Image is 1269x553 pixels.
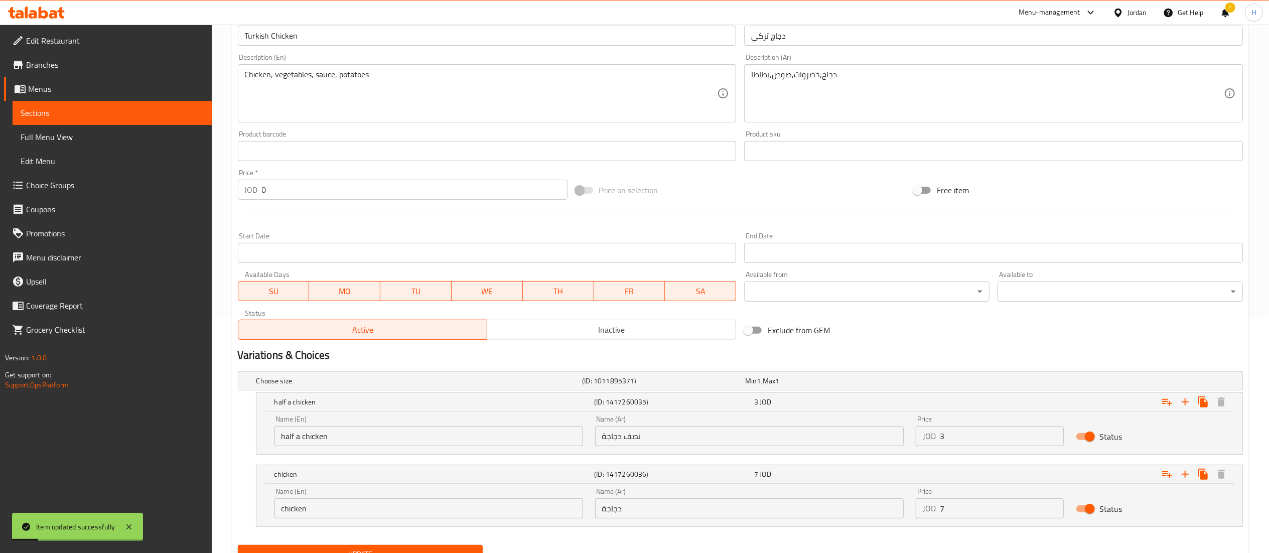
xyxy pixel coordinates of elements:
textarea: Chicken, vegetables, sauce, potatoes [245,70,718,117]
button: MO [309,281,380,301]
span: 1 [757,374,761,387]
span: Min [745,374,757,387]
h5: (ID: 1417260035) [594,397,750,407]
span: JOD [760,395,771,408]
span: Free item [937,184,969,196]
h5: Choose size [256,376,579,386]
span: Grocery Checklist [26,324,204,336]
a: Upsell [4,269,212,294]
span: Version: [5,351,30,364]
input: Enter name En [274,498,583,518]
span: TU [384,284,448,299]
a: Coverage Report [4,294,212,318]
input: Please enter product barcode [238,141,737,161]
a: Branches [4,53,212,77]
span: 7 [754,468,758,481]
button: Add choice group [1158,393,1176,411]
a: Grocery Checklist [4,318,212,342]
div: , [745,376,904,386]
span: 1.0.0 [31,351,47,364]
span: Get support on: [5,368,51,381]
div: Menu-management [1019,7,1080,19]
h5: (ID: 1011895371) [582,376,741,386]
input: Enter name Ar [595,498,904,518]
input: Enter name En [238,26,737,46]
button: Delete chicken [1212,465,1230,483]
button: SA [665,281,736,301]
span: Upsell [26,275,204,288]
input: Please enter price [262,180,568,200]
input: Enter name Ar [595,426,904,446]
h2: Variations & Choices [238,348,1243,363]
span: FR [598,284,661,299]
span: 1 [775,374,779,387]
span: Promotions [26,227,204,239]
div: ​ [744,282,990,302]
div: ​ [998,282,1243,302]
a: Menu disclaimer [4,245,212,269]
span: H [1251,7,1256,18]
button: Add new choice [1176,465,1194,483]
span: SA [669,284,732,299]
p: JOD [923,502,936,514]
a: Promotions [4,221,212,245]
span: Coupons [26,203,204,215]
button: Active [238,320,487,340]
span: WE [456,284,519,299]
span: Full Menu View [21,131,204,143]
textarea: دجاج,خضروات,صوص,بطاطا [751,70,1224,117]
span: Inactive [491,323,732,337]
span: Menu disclaimer [26,251,204,263]
span: Coverage Report [26,300,204,312]
input: Enter name Ar [744,26,1243,46]
span: 3 [754,395,758,408]
span: Status [1099,431,1122,443]
a: Edit Menu [13,149,212,173]
button: Add new choice [1176,393,1194,411]
span: Edit Menu [21,155,204,167]
input: Please enter price [940,498,1064,518]
h5: (ID: 1417260036) [594,469,750,479]
span: Sections [21,107,204,119]
div: Expand [256,465,1242,483]
span: Branches [26,59,204,71]
a: Edit Restaurant [4,29,212,53]
button: Delete half a chicken [1212,393,1230,411]
p: JOD [245,184,258,196]
a: Full Menu View [13,125,212,149]
a: Menus [4,77,212,101]
span: Active [242,323,483,337]
span: Menus [28,83,204,95]
button: Clone new choice [1194,465,1212,483]
span: Choice Groups [26,179,204,191]
button: WE [452,281,523,301]
div: Expand [238,372,1242,390]
a: Sections [13,101,212,125]
input: Please enter price [940,426,1064,446]
span: Max [763,374,775,387]
input: Enter name En [274,426,583,446]
div: Item updated successfully [36,521,115,532]
a: Coupons [4,197,212,221]
input: Please enter product sku [744,141,1243,161]
h5: half a chicken [274,397,591,407]
span: Exclude from GEM [768,324,830,336]
h5: chicken [274,469,591,479]
a: Choice Groups [4,173,212,197]
button: TU [380,281,452,301]
span: Status [1099,503,1122,515]
p: JOD [923,430,936,442]
a: Support.OpsPlatform [5,378,69,391]
button: SU [238,281,310,301]
button: TH [523,281,594,301]
div: Jordan [1127,7,1147,18]
span: MO [313,284,376,299]
button: FR [594,281,665,301]
div: Expand [256,393,1242,411]
span: Edit Restaurant [26,35,204,47]
span: JOD [760,468,771,481]
button: Add choice group [1158,465,1176,483]
button: Clone new choice [1194,393,1212,411]
span: TH [527,284,590,299]
button: Inactive [487,320,736,340]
